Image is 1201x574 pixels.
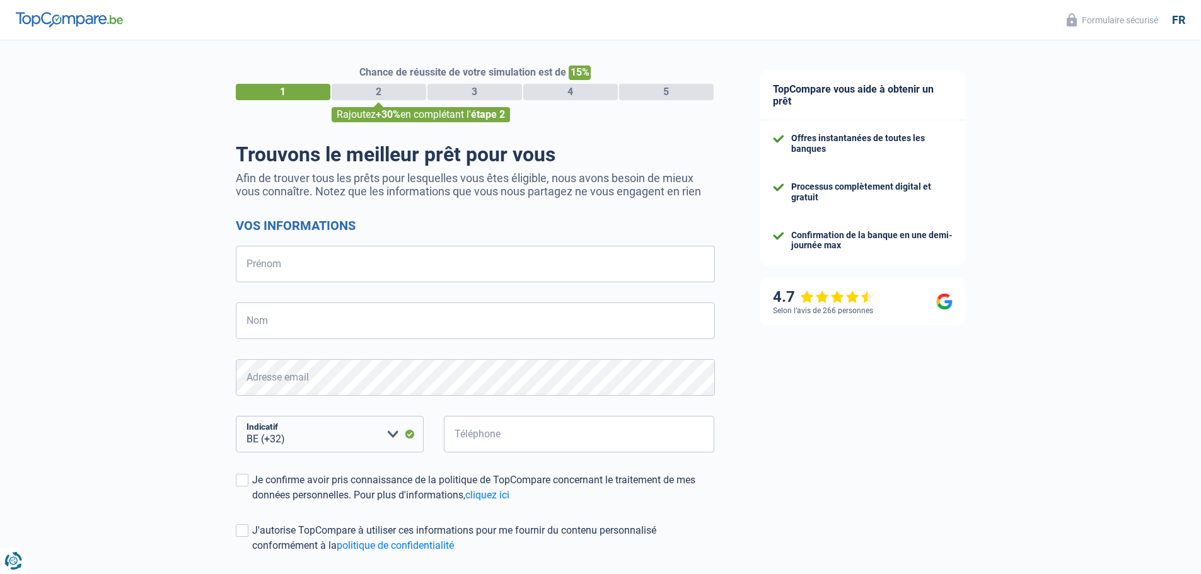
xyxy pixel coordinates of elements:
span: étape 2 [471,108,505,120]
h2: Vos informations [236,218,715,233]
span: 15% [569,66,591,80]
input: 401020304 [444,416,715,452]
img: TopCompare Logo [16,12,123,27]
div: 1 [236,84,330,100]
p: Afin de trouver tous les prêts pour lesquelles vous êtes éligible, nous avons besoin de mieux vou... [236,171,715,198]
div: Confirmation de la banque en une demi-journée max [791,230,953,251]
div: Je confirme avoir pris connaissance de la politique de TopCompare concernant le traitement de mes... [252,473,715,503]
button: Formulaire sécurisé [1059,9,1166,30]
div: 3 [427,84,522,100]
div: TopCompare vous aide à obtenir un prêt [760,71,965,120]
div: Offres instantanées de toutes les banques [791,133,953,154]
a: cliquez ici [465,489,509,501]
div: fr [1172,13,1185,27]
div: 5 [619,84,714,100]
h1: Trouvons le meilleur prêt pour vous [236,142,715,166]
span: Chance de réussite de votre simulation est de [359,66,566,78]
div: 2 [332,84,426,100]
div: Rajoutez en complétant l' [332,107,510,122]
div: J'autorise TopCompare à utiliser ces informations pour me fournir du contenu personnalisé conform... [252,523,715,553]
a: politique de confidentialité [337,539,454,551]
div: Processus complètement digital et gratuit [791,181,953,203]
div: Selon l’avis de 266 personnes [773,306,873,315]
span: +30% [376,108,400,120]
div: 4 [523,84,618,100]
div: 4.7 [773,288,874,306]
